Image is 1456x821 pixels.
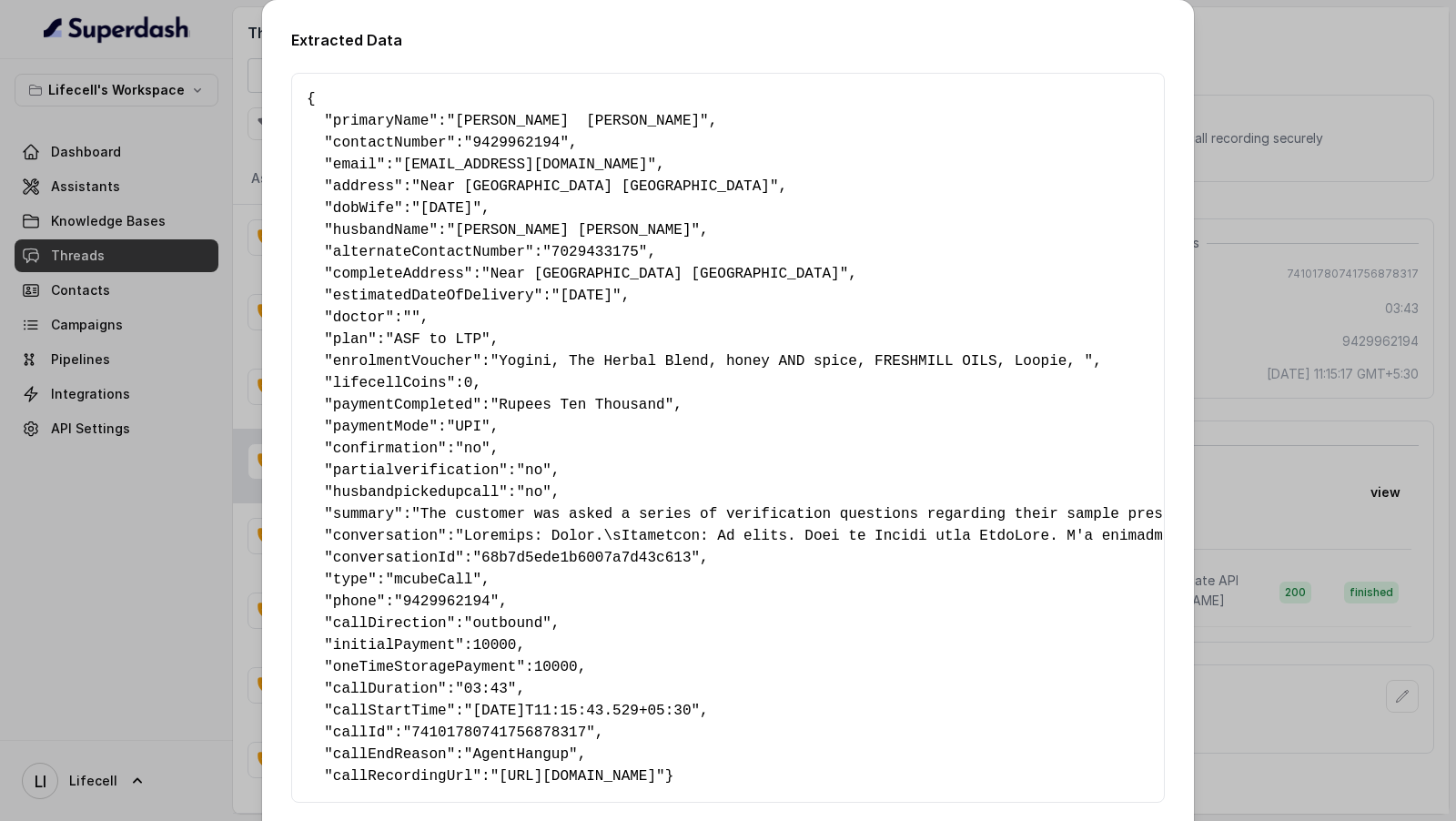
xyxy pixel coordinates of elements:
span: "[DATE]" [411,200,481,217]
span: paymentCompleted [333,397,473,413]
span: callStartTime [333,703,447,719]
span: plan [333,331,368,348]
pre: { " ": , " ": , " ": , " ": , " ": , " ": , " ": , " ": , " ": , " ": , " ": , " ": , " ": , " ":... [307,88,1149,787]
span: 0 [464,375,473,391]
span: "9429962194" [394,593,499,610]
span: confirmation [333,441,438,457]
span: "7029433175" [542,244,647,260]
span: "AgentHangup" [464,746,578,763]
span: conversation [333,528,438,544]
span: "[DATE]" [551,288,622,304]
span: "mcubeCall" [385,572,481,588]
span: contactNumber [333,135,447,151]
span: address [333,178,394,195]
span: conversationId [333,550,455,566]
span: "74101780741756878317" [403,725,595,741]
span: type [333,572,368,588]
span: "Rupees Ten Thousand" [490,397,674,413]
span: husbandpickedupcall [333,484,499,501]
span: 10000 [472,637,516,654]
span: partialverification [333,462,499,479]
span: "Near [GEOGRAPHIC_DATA] [GEOGRAPHIC_DATA]" [481,266,848,282]
span: "ASF to LTP" [385,331,490,348]
span: callEndReason [333,746,447,763]
span: callId [333,725,386,741]
span: "Yogini, The Herbal Blend, honey AND spice, FRESHMILL OILS, Loopie, " [490,353,1094,370]
span: "[URL][DOMAIN_NAME]" [490,768,665,785]
span: "no" [516,484,551,501]
span: "Near [GEOGRAPHIC_DATA] [GEOGRAPHIC_DATA]" [411,178,778,195]
span: enrolmentVoucher [333,353,473,370]
span: estimatedDateOfDelivery [333,288,534,304]
span: callRecordingUrl [333,768,473,785]
span: "no" [455,441,490,457]
span: paymentMode [333,419,430,435]
span: "03:43" [455,681,516,697]
span: "no" [516,462,551,479]
span: lifecellCoins [333,375,447,391]
span: dobWife [333,200,394,217]
span: "" [403,309,420,326]
span: 10000 [534,659,578,675]
span: alternateContactNumber [333,244,525,260]
span: "[PERSON_NAME] [PERSON_NAME]" [447,113,709,129]
span: "outbound" [464,615,551,632]
span: email [333,157,377,173]
span: "68b7d5ede1b6007a7d43c613" [472,550,700,566]
span: "UPI" [447,419,490,435]
span: "9429962194" [464,135,569,151]
h2: Extracted Data [291,29,1165,51]
span: callDirection [333,615,447,632]
span: summary [333,506,394,522]
span: "[EMAIL_ADDRESS][DOMAIN_NAME]" [394,157,656,173]
span: primaryName [333,113,430,129]
span: doctor [333,309,386,326]
span: phone [333,593,377,610]
span: "[PERSON_NAME] [PERSON_NAME]" [447,222,700,238]
span: callDuration [333,681,438,697]
span: "[DATE]T11:15:43.529+05:30" [464,703,700,719]
span: oneTimeStoragePayment [333,659,517,675]
span: husbandName [333,222,430,238]
span: completeAddress [333,266,464,282]
span: initialPayment [333,637,455,654]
